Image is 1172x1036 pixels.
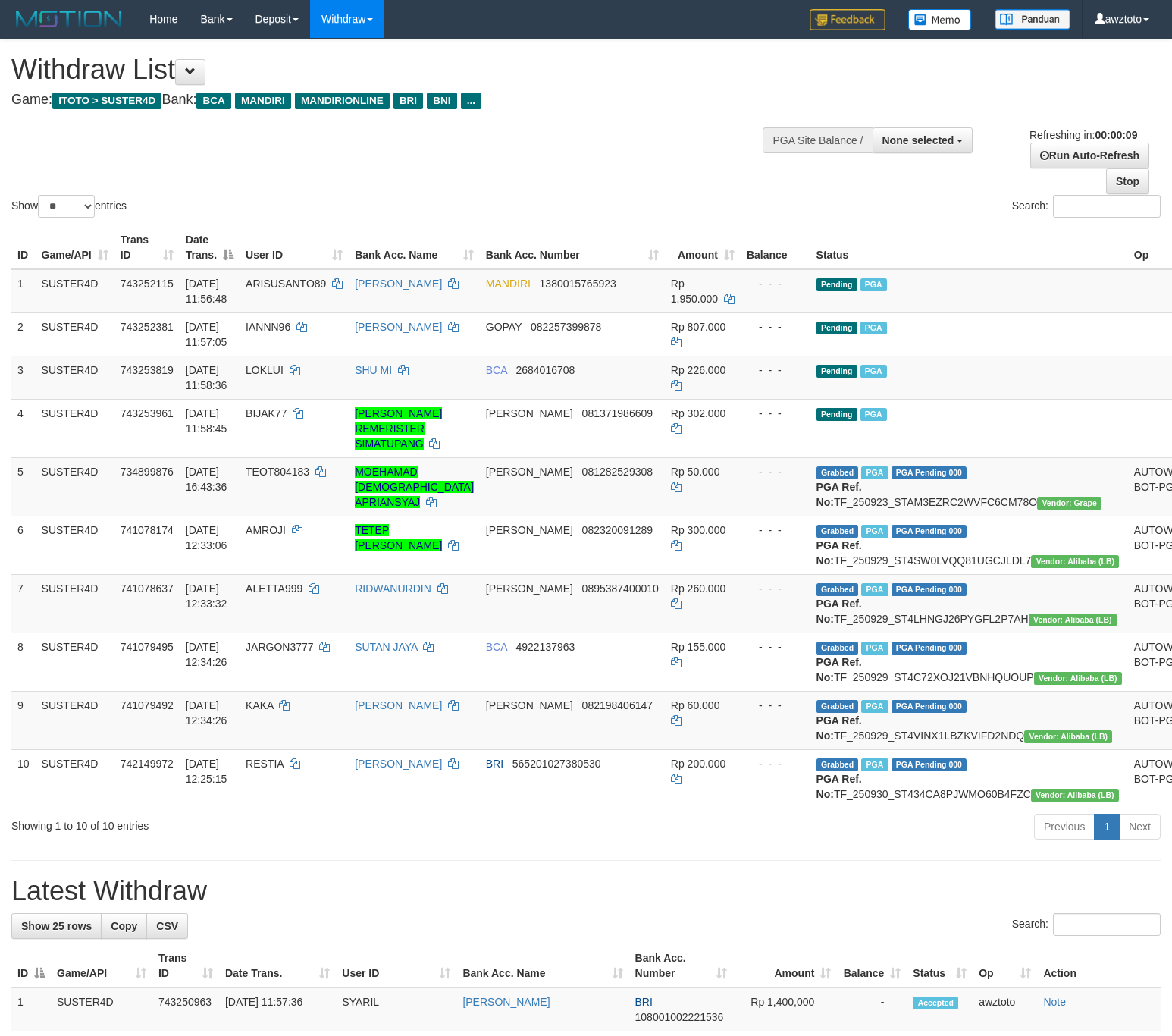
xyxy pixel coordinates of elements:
td: awztoto [973,987,1037,1031]
span: Marked by awztoto [861,525,888,538]
td: 2 [11,312,36,356]
td: 5 [11,457,36,516]
span: Grabbed [816,642,859,655]
th: Amount: activate to sort column ascending [665,226,741,269]
h4: Game: Bank: [11,93,766,108]
a: MOEHAMAD [DEMOGRAPHIC_DATA] APRIANSYAJ [355,466,474,508]
span: Rp 200.000 [671,758,725,770]
label: Search: [1012,913,1161,936]
td: 10 [11,749,36,808]
span: Marked by awztoto [861,700,888,713]
th: Amount: activate to sort column ascending [733,944,837,987]
td: Rp 1,400,000 [733,987,837,1031]
span: PGA Pending [892,642,967,655]
th: Bank Acc. Number: activate to sort column ascending [629,944,734,987]
a: CSV [146,913,188,939]
div: - - - [747,756,804,771]
span: BIJAK77 [246,407,287,419]
span: BRI [635,996,653,1008]
td: TF_250923_STAM3EZRC2WVFC6CM78O [810,457,1128,516]
span: Rp 155.000 [671,641,725,653]
span: JARGON3777 [246,641,313,653]
span: Refreshing in: [1029,129,1137,141]
span: [PERSON_NAME] [486,699,573,711]
a: [PERSON_NAME] [355,699,442,711]
span: Show 25 rows [21,920,92,932]
a: TETEP [PERSON_NAME] [355,524,442,551]
th: Action [1037,944,1161,987]
td: TF_250929_ST4SW0LVQQ81UGCJLDL7 [810,516,1128,574]
a: Show 25 rows [11,913,102,939]
h1: Withdraw List [11,55,766,85]
span: Copy 081371986609 to clipboard [582,407,653,419]
span: LOKLUI [246,364,284,376]
td: TF_250929_ST4LHNGJ26PYGFL2P7AH [810,574,1128,633]
a: SUTAN JAYA [355,641,417,653]
span: ARISUSANTO89 [246,278,326,290]
span: 743252115 [121,278,174,290]
span: [DATE] 11:58:45 [186,407,227,435]
th: Status: activate to sort column ascending [907,944,973,987]
span: PGA Pending [892,466,967,479]
span: Pending [816,365,857,378]
span: Marked by awztoto [861,642,888,655]
td: SUSTER4D [36,356,114,399]
td: SUSTER4D [36,269,114,313]
span: BCA [486,641,507,653]
span: BRI [486,758,503,770]
span: 743252381 [121,321,174,333]
th: ID [11,226,36,269]
span: Accepted [913,997,958,1009]
td: TF_250930_ST434CA8PJWMO60B4FZC [810,749,1128,808]
span: Grabbed [816,466,859,479]
span: 741078174 [121,524,174,536]
span: Copy 565201027380530 to clipboard [512,758,601,770]
span: [DATE] 16:43:36 [186,466,227,493]
span: TEOT804183 [246,466,309,478]
th: Op: activate to sort column ascending [973,944,1037,987]
span: BNI [427,93,456,109]
span: Copy 0895387400010 to clipboard [582,582,659,595]
a: [PERSON_NAME] [355,278,442,290]
img: Button%20Memo.svg [908,9,972,30]
td: SUSTER4D [51,987,152,1031]
span: PGA Pending [892,525,967,538]
span: 743253961 [121,407,174,419]
span: KAKA [246,699,274,711]
td: SYARIL [336,987,456,1031]
b: PGA Ref. No: [816,773,862,800]
div: PGA Site Balance / [763,127,872,153]
a: [PERSON_NAME] [355,758,442,770]
span: Rp 302.000 [671,407,725,419]
span: Copy 4922137963 to clipboard [515,641,575,653]
span: Vendor URL: https://dashboard.q2checkout.com/secure [1031,555,1119,568]
span: PGA Pending [892,583,967,596]
span: Pending [816,322,857,334]
span: [DATE] 12:33:32 [186,582,227,610]
span: Marked by awztoto [860,408,887,421]
span: ... [461,93,481,109]
span: IANNN96 [246,321,290,333]
td: SUSTER4D [36,312,114,356]
a: Next [1119,814,1161,840]
img: Feedback.jpg [810,9,885,30]
span: Vendor URL: https://dashboard.q2checkout.com/secure [1029,614,1117,626]
th: Date Trans.: activate to sort column ascending [219,944,336,987]
label: Show entries [11,195,127,218]
span: 741078637 [121,582,174,595]
th: Date Trans.: activate to sort column descending [180,226,240,269]
span: Marked by awztoto [860,278,887,291]
div: - - - [747,464,804,479]
a: Stop [1106,168,1149,194]
a: [PERSON_NAME] [355,321,442,333]
div: Showing 1 to 10 of 10 entries [11,812,477,834]
span: Copy [111,920,137,932]
span: [DATE] 12:25:15 [186,758,227,785]
td: 743250963 [152,987,219,1031]
span: Marked by awztoto [860,365,887,378]
span: AMROJI [246,524,286,536]
div: - - - [747,698,804,713]
strong: 00:00:09 [1095,129,1137,141]
td: SUSTER4D [36,574,114,633]
span: MANDIRIONLINE [295,93,390,109]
